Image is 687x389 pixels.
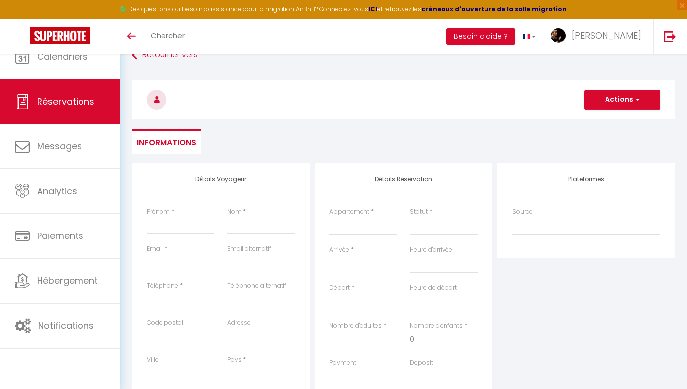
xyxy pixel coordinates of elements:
a: créneaux d'ouverture de la salle migration [421,5,566,13]
label: Email [147,244,163,254]
span: Chercher [151,30,185,40]
span: Paiements [37,230,83,242]
button: Besoin d'aide ? [446,28,515,45]
label: Email alternatif [227,244,271,254]
span: Analytics [37,185,77,197]
label: Nombre d'adultes [329,321,382,331]
a: ICI [368,5,377,13]
label: Deposit [410,358,433,368]
a: Retourner vers [132,46,675,64]
label: Appartement [329,207,369,217]
label: Adresse [227,318,251,328]
label: Code postal [147,318,183,328]
h4: Détails Réservation [329,176,478,183]
label: Arrivée [329,245,349,255]
span: [PERSON_NAME] [572,29,641,41]
label: Statut [410,207,428,217]
span: Calendriers [37,50,88,63]
img: ... [551,28,566,43]
label: Téléphone alternatif [227,281,286,291]
span: Réservations [37,95,94,108]
label: Source [512,207,533,217]
img: Super Booking [30,27,90,44]
label: Nombre d'enfants [410,321,463,331]
button: Actions [584,90,660,110]
label: Prénom [147,207,170,217]
span: Notifications [38,319,94,332]
li: Informations [132,129,201,154]
label: Payment [329,358,356,368]
label: Heure de départ [410,283,457,293]
a: Chercher [143,19,192,54]
label: Heure d'arrivée [410,245,452,255]
label: Pays [227,355,242,365]
label: Ville [147,355,159,365]
a: ... [PERSON_NAME] [543,19,653,54]
span: Hébergement [37,274,98,287]
label: Départ [329,283,350,293]
label: Nom [227,207,242,217]
h4: Plateformes [512,176,660,183]
h4: Détails Voyageur [147,176,295,183]
span: Messages [37,140,82,152]
label: Téléphone [147,281,178,291]
img: logout [664,30,676,42]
